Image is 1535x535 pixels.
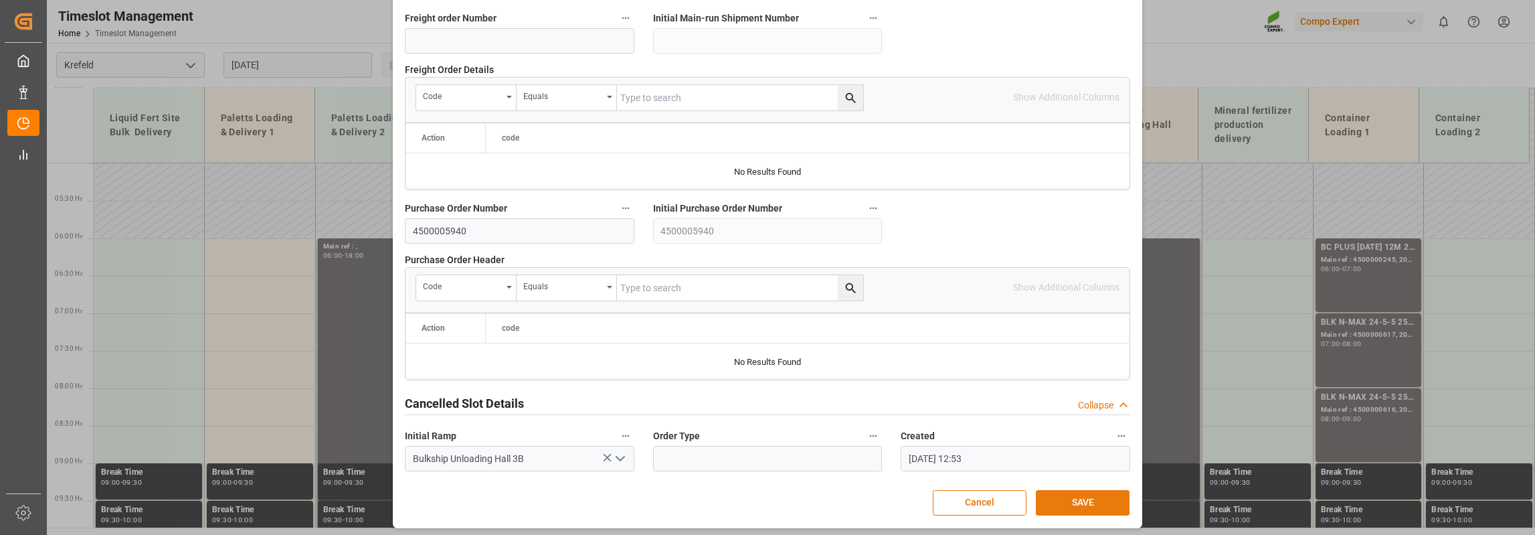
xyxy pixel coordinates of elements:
[933,490,1026,516] button: Cancel
[416,275,517,301] button: open menu
[617,85,863,110] input: Type to search
[617,427,634,445] button: Initial Ramp
[653,429,700,443] span: Order Type
[1036,490,1130,516] button: SAVE
[502,323,519,333] span: code
[617,9,634,27] button: Freight order Number
[523,277,602,293] div: Equals
[405,11,496,25] span: Freight order Number
[517,275,617,301] button: open menu
[517,85,617,110] button: open menu
[653,11,799,25] span: Initial Main-run Shipment Number
[609,449,629,469] button: open menu
[422,323,445,333] div: Action
[502,133,519,143] span: code
[901,446,1130,471] input: DD.MM.YYYY HH:MM
[901,429,935,443] span: Created
[617,275,863,301] input: Type to search
[405,253,505,267] span: Purchase Order Header
[405,446,634,471] input: Type to search/select
[405,202,507,216] span: Purchase Order Number
[865,9,882,27] button: Initial Main-run Shipment Number
[653,202,782,216] span: Initial Purchase Order Number
[423,277,502,293] div: code
[422,133,445,143] div: Action
[865,200,882,217] button: Initial Purchase Order Number
[838,85,863,110] button: search button
[423,87,502,102] div: code
[865,427,882,445] button: Order Type
[523,87,602,102] div: Equals
[1078,398,1113,412] div: Collapse
[838,275,863,301] button: search button
[405,394,524,412] h2: Cancelled Slot Details
[405,429,456,443] span: Initial Ramp
[416,85,517,110] button: open menu
[617,200,634,217] button: Purchase Order Number
[405,63,494,77] span: Freight Order Details
[1113,427,1130,445] button: Created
